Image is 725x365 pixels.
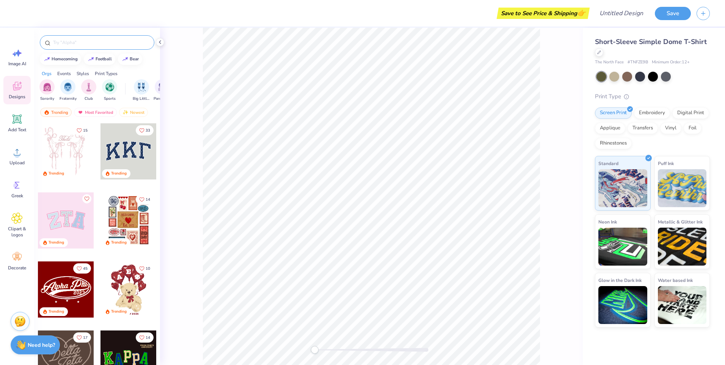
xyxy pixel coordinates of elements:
[83,129,88,132] span: 15
[658,276,693,284] span: Water based Ink
[49,309,64,315] div: Trending
[96,57,112,61] div: football
[598,228,647,266] img: Neon Ink
[658,218,703,226] span: Metallic & Glitter Ink
[77,110,83,115] img: most_fav.gif
[154,96,171,102] span: Parent's Weekend
[39,79,55,102] div: filter for Sorority
[122,57,128,61] img: trend_line.gif
[40,96,54,102] span: Sorority
[672,107,709,119] div: Digital Print
[133,79,150,102] div: filter for Big Little Reveal
[102,79,117,102] div: filter for Sports
[84,53,115,65] button: football
[60,79,77,102] button: filter button
[595,138,632,149] div: Rhinestones
[60,79,77,102] div: filter for Fraternity
[658,228,707,266] img: Metallic & Glitter Ink
[684,123,701,134] div: Foil
[81,79,96,102] div: filter for Club
[577,8,585,17] span: 👉
[136,125,154,135] button: Like
[133,96,150,102] span: Big Little Reveal
[9,94,25,100] span: Designs
[104,96,116,102] span: Sports
[42,70,52,77] div: Orgs
[660,123,681,134] div: Vinyl
[634,107,670,119] div: Embroidery
[136,263,154,274] button: Like
[595,123,625,134] div: Applique
[595,107,632,119] div: Screen Print
[598,218,617,226] span: Neon Ink
[64,83,72,91] img: Fraternity Image
[628,59,648,66] span: # TNFZE9B
[52,39,149,46] input: Try "Alpha"
[60,96,77,102] span: Fraternity
[44,57,50,61] img: trend_line.gif
[158,83,167,91] img: Parent's Weekend Image
[122,110,129,115] img: newest.gif
[43,83,52,91] img: Sorority Image
[658,169,707,207] img: Puff Ink
[5,226,30,238] span: Clipart & logos
[49,171,64,176] div: Trending
[628,123,658,134] div: Transfers
[146,267,150,271] span: 10
[39,79,55,102] button: filter button
[136,194,154,205] button: Like
[118,53,142,65] button: bear
[111,171,127,176] div: Trending
[88,57,94,61] img: trend_line.gif
[593,6,649,21] input: Untitled Design
[133,79,150,102] button: filter button
[82,194,91,203] button: Like
[598,276,642,284] span: Glow in the Dark Ink
[73,263,91,274] button: Like
[598,286,647,324] img: Glow in the Dark Ink
[105,83,114,91] img: Sports Image
[85,96,93,102] span: Club
[83,336,88,340] span: 17
[655,7,691,20] button: Save
[311,346,319,354] div: Accessibility label
[102,79,117,102] button: filter button
[95,70,118,77] div: Print Types
[130,57,139,61] div: bear
[8,265,26,271] span: Decorate
[111,240,127,245] div: Trending
[57,70,71,77] div: Events
[40,53,81,65] button: homecoming
[8,61,26,67] span: Image AI
[49,240,64,245] div: Trending
[9,160,25,166] span: Upload
[595,92,710,101] div: Print Type
[499,8,588,19] div: Save to See Price & Shipping
[598,169,647,207] img: Standard
[81,79,96,102] button: filter button
[40,108,72,117] div: Trending
[8,127,26,133] span: Add Text
[74,108,117,117] div: Most Favorited
[658,159,674,167] span: Puff Ink
[73,125,91,135] button: Like
[154,79,171,102] button: filter button
[52,57,78,61] div: homecoming
[77,70,89,77] div: Styles
[652,59,690,66] span: Minimum Order: 12 +
[73,332,91,343] button: Like
[44,110,50,115] img: trending.gif
[119,108,148,117] div: Newest
[146,336,150,340] span: 14
[595,59,624,66] span: The North Face
[111,309,127,315] div: Trending
[658,286,707,324] img: Water based Ink
[154,79,171,102] div: filter for Parent's Weekend
[598,159,618,167] span: Standard
[595,37,707,46] span: Short-Sleeve Simple Dome T-Shirt
[28,341,55,349] strong: Need help?
[136,332,154,343] button: Like
[11,193,23,199] span: Greek
[146,129,150,132] span: 33
[85,83,93,91] img: Club Image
